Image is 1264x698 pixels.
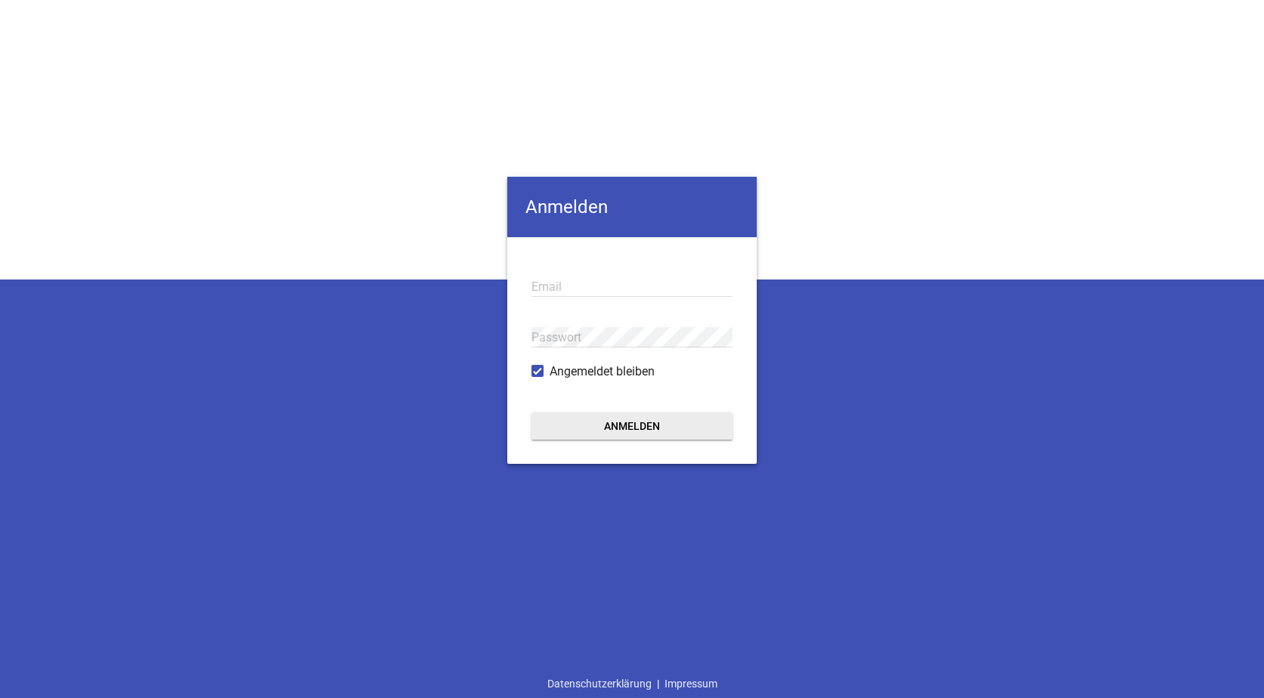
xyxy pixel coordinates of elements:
h4: Anmelden [507,177,757,237]
a: Impressum [659,669,723,698]
span: Angemeldet bleiben [550,363,655,381]
div: | [542,669,723,698]
a: Datenschutzerklärung [542,669,657,698]
button: Anmelden [531,412,733,440]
